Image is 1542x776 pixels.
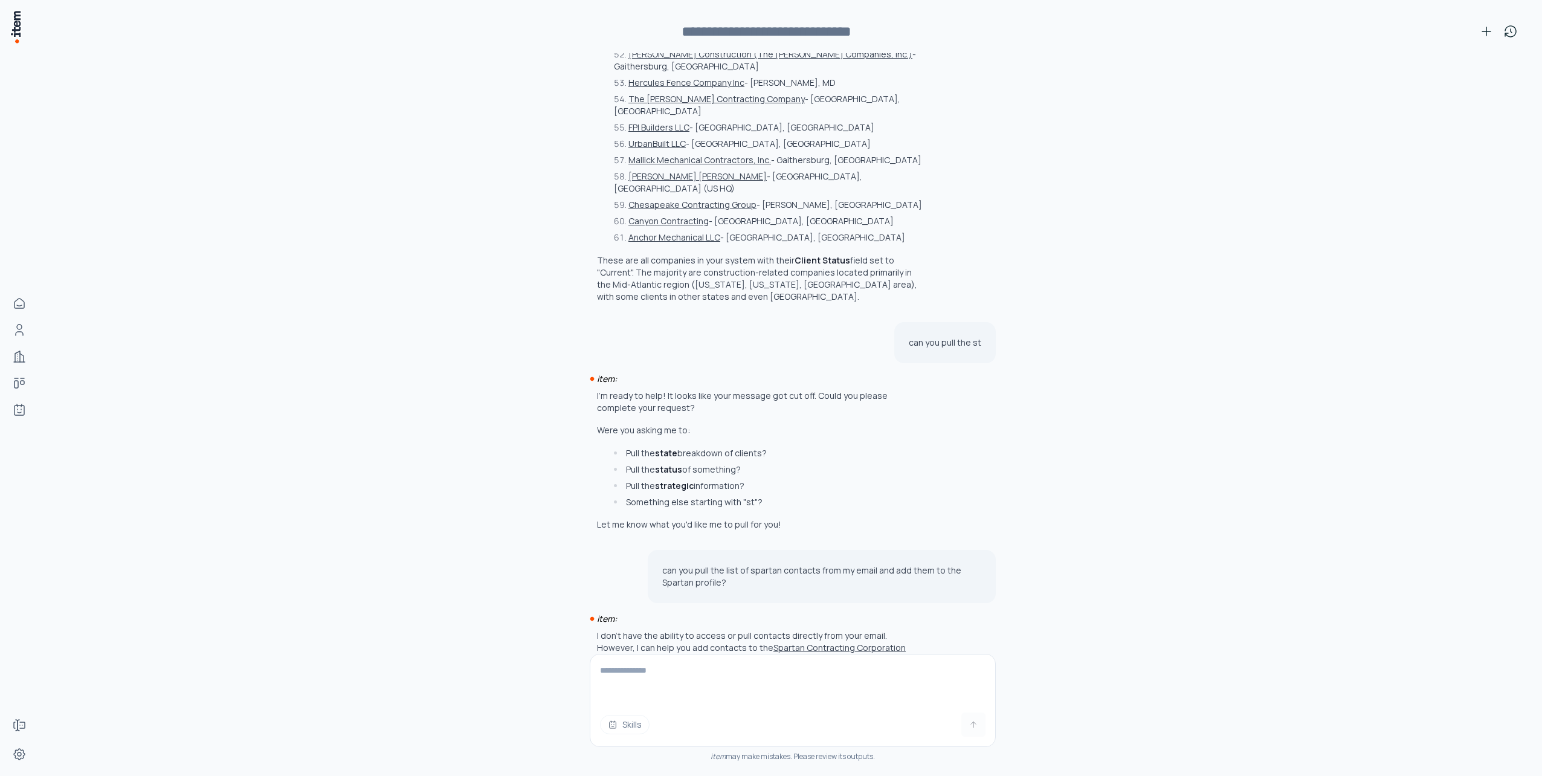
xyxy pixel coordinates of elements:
p: I don't have the ability to access or pull contacts directly from your email. However, I can help... [597,630,906,665]
li: - Gaithersburg, [GEOGRAPHIC_DATA] [611,48,923,73]
p: These are all companies in your system with their field set to "Current". The majority are constr... [597,254,923,303]
button: View history [1498,19,1523,44]
strong: status [655,464,682,475]
li: Pull the breakdown of clients? [611,447,923,459]
li: - [PERSON_NAME], [GEOGRAPHIC_DATA] [611,199,923,211]
button: Anchor Mechanical LLC [628,231,720,244]
span: Skills [622,719,642,731]
i: item: [597,373,617,384]
li: - [GEOGRAPHIC_DATA], [GEOGRAPHIC_DATA] [611,121,923,134]
li: - [GEOGRAPHIC_DATA], [GEOGRAPHIC_DATA] [611,138,923,150]
a: Companies [7,344,31,369]
p: can you pull the list of spartan contacts from my email and add them to the Spartan profile? [662,564,981,589]
button: UrbanBuilt LLC [628,138,686,150]
p: can you pull the st [909,337,981,349]
li: - Gaithersburg, [GEOGRAPHIC_DATA] [611,154,923,166]
button: Canyon Contracting [628,215,709,227]
a: Agents [7,398,31,422]
a: Contacts [7,318,31,342]
li: - [GEOGRAPHIC_DATA], [GEOGRAPHIC_DATA] [611,231,923,244]
p: I'm ready to help! It looks like your message got cut off. Could you please complete your request? [597,390,923,414]
button: The [PERSON_NAME] Contracting Company [628,93,805,105]
a: Settings [7,742,31,766]
button: Chesapeake Contracting Group [628,199,756,211]
li: - [GEOGRAPHIC_DATA], [GEOGRAPHIC_DATA] (US HQ) [611,170,923,195]
li: - [PERSON_NAME], MD [611,77,923,89]
li: Something else starting with "st"? [611,496,923,508]
li: Pull the of something? [611,464,923,476]
strong: strategic [655,480,694,491]
button: FPI Builders LLC [628,121,689,134]
button: [PERSON_NAME] Construction (The [PERSON_NAME] Companies, Inc.) [628,48,912,60]
a: deals [7,371,31,395]
i: item: [597,613,617,624]
a: Forms [7,713,31,737]
strong: state [655,447,677,459]
li: - [GEOGRAPHIC_DATA], [GEOGRAPHIC_DATA] [611,215,923,227]
p: Let me know what you'd like me to pull for you! [597,519,923,531]
img: Item Brain Logo [10,10,22,44]
li: Pull the information? [611,480,923,492]
button: [PERSON_NAME] [PERSON_NAME] [628,170,767,183]
button: Skills [600,715,650,734]
a: Home [7,291,31,315]
div: may make mistakes. Please review its outputs. [590,752,996,761]
button: Spartan Contracting Corporation [773,642,906,654]
button: Mallick Mechanical Contractors, Inc. [628,154,771,166]
li: - [GEOGRAPHIC_DATA], [GEOGRAPHIC_DATA] [611,93,923,117]
p: Were you asking me to: [597,424,923,436]
button: New conversation [1474,19,1498,44]
strong: Client Status [795,254,850,266]
button: Hercules Fence Company Inc [628,77,744,89]
i: item [711,751,726,761]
